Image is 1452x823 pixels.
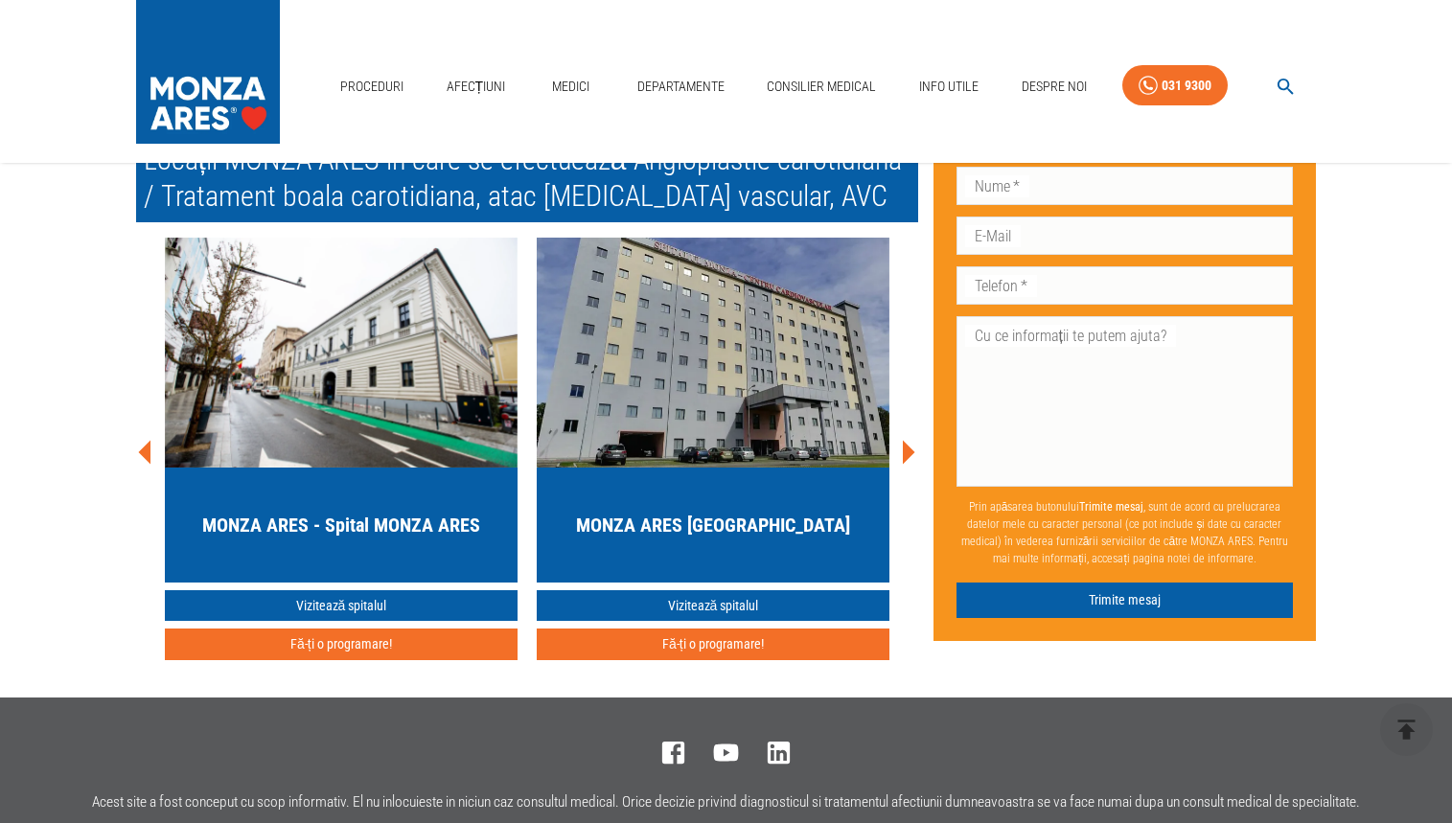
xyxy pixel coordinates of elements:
[165,590,518,622] a: Vizitează spitalul
[759,67,884,106] a: Consilier Medical
[439,67,514,106] a: Afecțiuni
[541,67,602,106] a: Medici
[956,491,1294,575] p: Prin apăsarea butonului , sunt de acord cu prelucrarea datelor mele cu caracter personal (ce pot ...
[537,238,889,583] a: MONZA ARES [GEOGRAPHIC_DATA]
[537,629,889,660] button: Fă-ți o programare!
[202,512,480,538] h5: MONZA ARES - Spital MONZA ARES
[537,238,889,468] img: MONZA ARES Bucuresti
[630,67,732,106] a: Departamente
[911,67,986,106] a: Info Utile
[92,794,1360,811] p: Acest site a fost conceput cu scop informativ. El nu inlocuieste in niciun caz consultul medical....
[537,590,889,622] a: Vizitează spitalul
[165,238,518,583] a: MONZA ARES - Spital MONZA ARES
[1122,65,1228,106] a: 031 9300
[956,583,1294,618] button: Trimite mesaj
[576,512,850,538] h5: MONZA ARES [GEOGRAPHIC_DATA]
[1162,74,1211,98] div: 031 9300
[333,67,411,106] a: Proceduri
[165,629,518,660] button: Fă-ți o programare!
[165,238,518,468] img: MONZA ARES Cluj-Napoca
[1380,703,1433,756] button: delete
[1079,500,1143,514] b: Trimite mesaj
[1014,67,1095,106] a: Despre Noi
[136,134,918,222] h2: Locații MONZA ARES în care se efectuează Angioplastie carotidiana / Tratament boala carotidiana, ...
